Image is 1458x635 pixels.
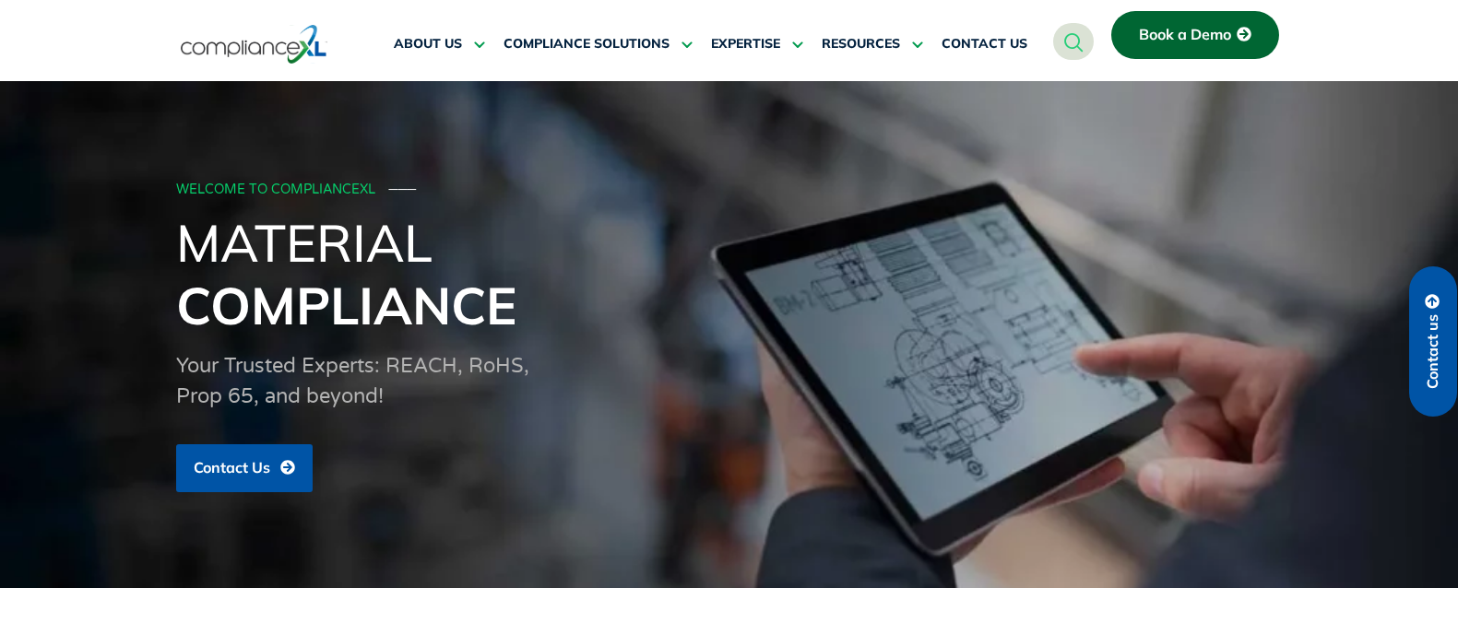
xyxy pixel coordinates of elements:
span: COMPLIANCE SOLUTIONS [504,36,670,53]
span: ─── [389,182,417,197]
span: Your Trusted Experts: REACH, RoHS, Prop 65, and beyond! [176,354,529,408]
span: Compliance [176,273,516,337]
a: Book a Demo [1111,11,1279,59]
a: navsearch-button [1053,23,1094,60]
span: EXPERTISE [711,36,780,53]
span: Book a Demo [1139,27,1231,43]
div: WELCOME TO COMPLIANCEXL [176,182,1277,198]
a: Contact Us [176,444,313,492]
span: Contact Us [194,460,270,476]
h1: Material [176,211,1283,336]
span: Contact us [1425,314,1441,389]
a: EXPERTISE [711,22,803,66]
span: RESOURCES [822,36,900,53]
span: ABOUT US [394,36,462,53]
img: logo-one.svg [181,23,327,65]
a: Contact us [1409,266,1457,417]
a: RESOURCES [822,22,923,66]
span: CONTACT US [942,36,1027,53]
a: ABOUT US [394,22,485,66]
a: CONTACT US [942,22,1027,66]
a: COMPLIANCE SOLUTIONS [504,22,693,66]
